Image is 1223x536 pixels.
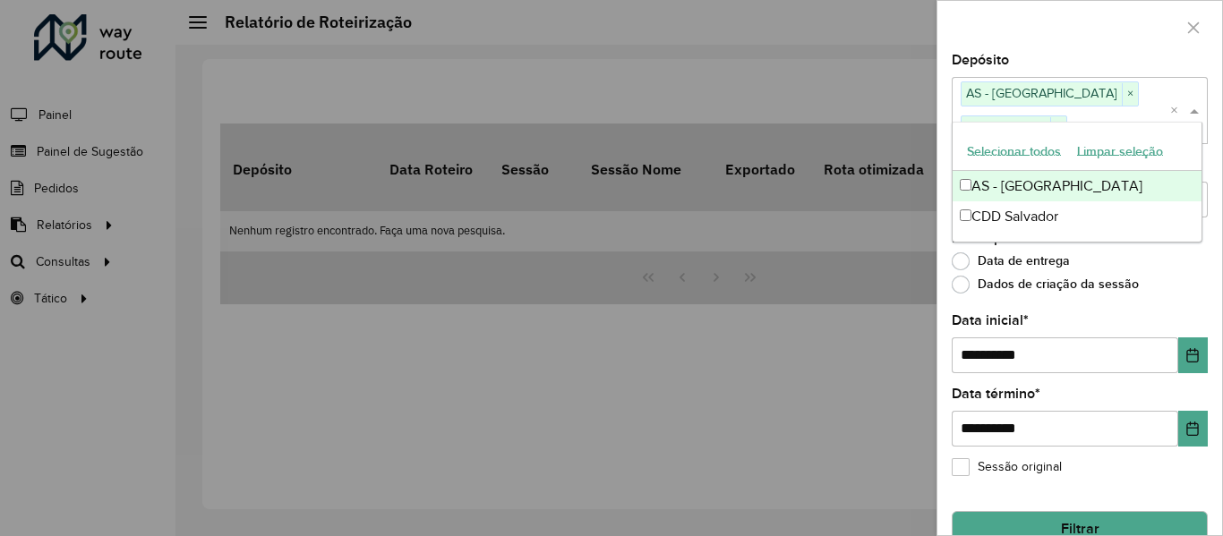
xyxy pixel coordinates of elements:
[1122,83,1138,105] span: ×
[967,144,1061,158] font: Selecionar todos
[952,230,1015,245] font: Filtrar por
[971,178,1142,193] font: AS - [GEOGRAPHIC_DATA]
[952,312,1023,328] font: Data inicial
[1178,411,1208,447] button: Escolha a data
[962,82,1122,104] span: AS - [GEOGRAPHIC_DATA]
[962,116,1050,138] span: CDD Salvador
[978,460,1062,473] font: Sessão original
[959,136,1069,165] button: Selecionar todos
[971,208,1058,224] font: CDD Salvador
[952,52,1009,67] font: Depósito
[952,386,1035,401] font: Data término
[1069,136,1171,165] button: Limpar seleção
[1077,144,1163,158] font: Limpar seleção
[952,122,1202,242] ng-dropdown-panel: Lista de opções
[978,253,1070,268] font: Data de entrega
[978,277,1139,291] font: Dados de criação da sessão
[1050,117,1066,139] span: ×
[1170,100,1185,122] span: Clear all
[1061,521,1099,536] font: Filtrar
[1178,337,1208,373] button: Escolha a data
